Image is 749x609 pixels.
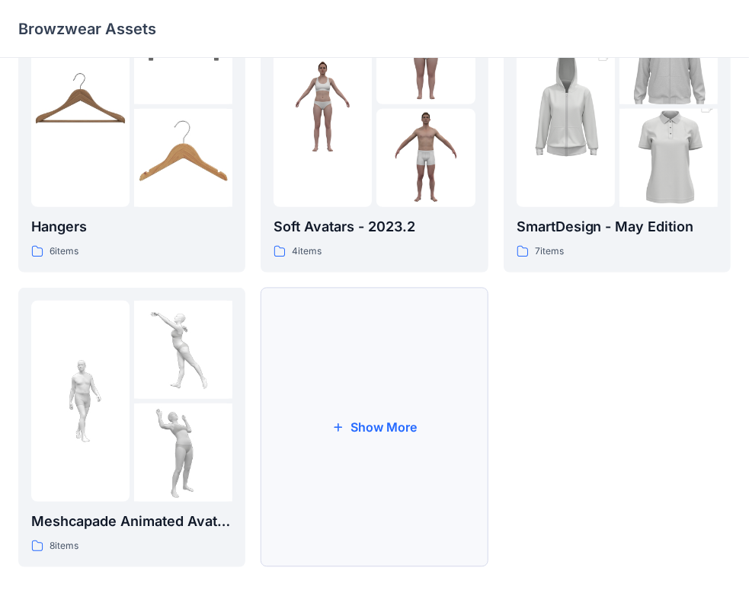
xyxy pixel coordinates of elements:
[18,288,245,567] a: folder 1folder 2folder 3Meshcapade Animated Avatars8items
[31,57,130,155] img: folder 1
[376,109,475,207] img: folder 3
[292,244,322,260] p: 4 items
[535,244,564,260] p: 7 items
[274,57,372,155] img: folder 1
[134,109,232,207] img: folder 3
[31,352,130,450] img: folder 1
[50,538,78,554] p: 8 items
[517,216,718,238] p: SmartDesign - May Edition
[31,511,232,532] p: Meshcapade Animated Avatars
[274,216,475,238] p: Soft Avatars - 2023.2
[134,403,232,502] img: folder 3
[134,301,232,399] img: folder 2
[31,216,232,238] p: Hangers
[18,18,156,40] p: Browzwear Assets
[50,244,78,260] p: 6 items
[261,288,488,567] button: Show More
[517,33,615,180] img: folder 1
[619,84,718,232] img: folder 3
